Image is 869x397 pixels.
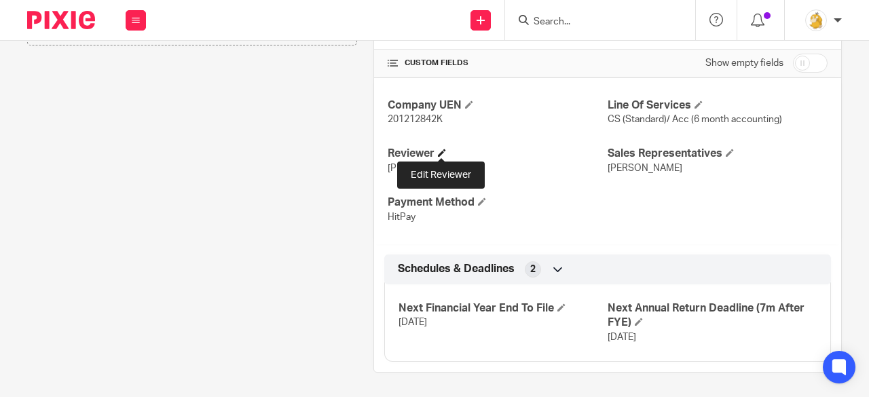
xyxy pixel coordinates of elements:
h4: Payment Method [388,195,608,210]
span: Schedules & Deadlines [398,262,515,276]
h4: Next Financial Year End To File [399,301,608,316]
span: [DATE] [399,318,427,327]
span: 2 [530,263,536,276]
span: [DATE] [608,333,636,342]
h4: Next Annual Return Deadline (7m After FYE) [608,301,817,330]
span: [PERSON_NAME] [608,164,682,173]
label: Show empty fields [705,56,783,70]
span: CS (Standard)/ Acc (6 month accounting) [608,115,782,124]
span: 201212842K [388,115,443,124]
img: MicrosoftTeams-image.png [805,10,827,31]
h4: Company UEN [388,98,608,113]
input: Search [532,16,654,29]
span: HitPay [388,212,415,222]
span: [PERSON_NAME] [388,164,462,173]
h4: Sales Representatives [608,147,828,161]
h4: CUSTOM FIELDS [388,58,608,69]
h4: Reviewer [388,147,608,161]
img: Pixie [27,11,95,29]
h4: Line Of Services [608,98,828,113]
